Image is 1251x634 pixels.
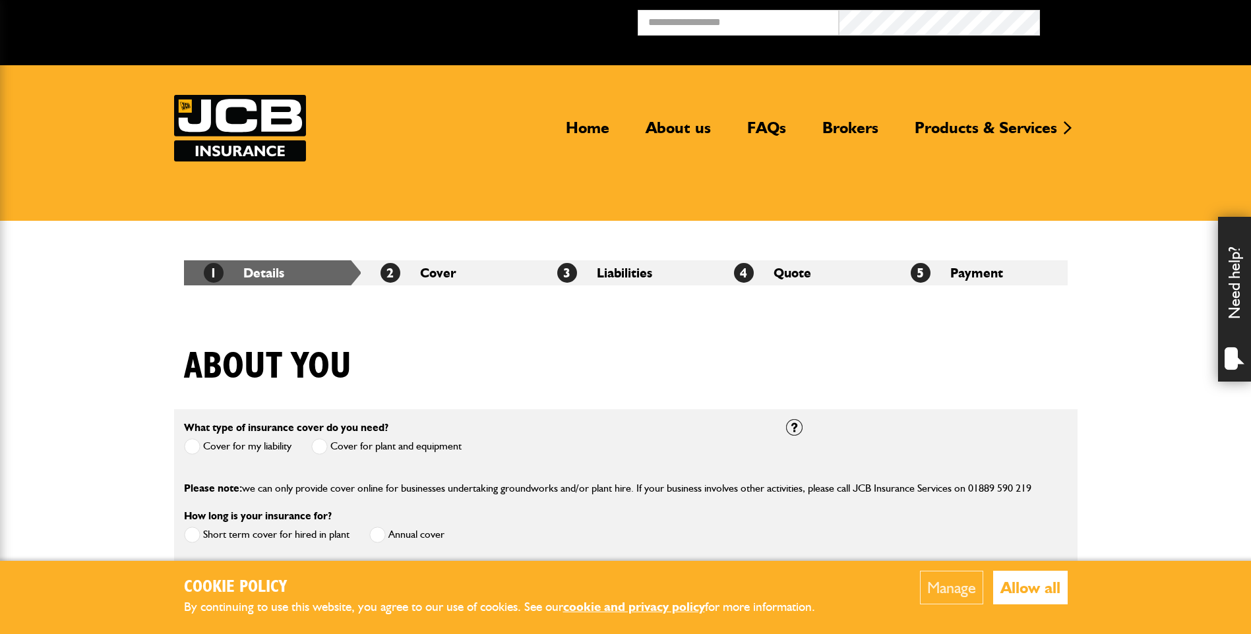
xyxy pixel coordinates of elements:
span: 1 [204,263,224,283]
label: Cover for plant and equipment [311,438,462,455]
h2: Cookie Policy [184,577,837,598]
label: Annual cover [369,527,444,543]
label: How long is your insurance for? [184,511,332,521]
li: Payment [891,260,1068,285]
a: Brokers [812,118,888,148]
p: By continuing to use this website, you agree to our use of cookies. See our for more information. [184,597,837,618]
a: cookie and privacy policy [563,599,705,614]
h1: About you [184,345,351,389]
div: Need help? [1218,217,1251,382]
li: Details [184,260,361,285]
span: 2 [381,263,400,283]
label: Short term cover for hired in plant [184,527,350,543]
label: What type of insurance cover do you need? [184,422,388,433]
a: JCB Insurance Services [174,95,306,161]
button: Manage [920,571,983,604]
a: Home [556,118,619,148]
li: Cover [361,260,537,285]
label: Cover for my liability [184,438,291,455]
li: Quote [714,260,891,285]
a: FAQs [737,118,796,148]
span: 3 [557,263,577,283]
span: Please note: [184,482,242,494]
span: 4 [734,263,754,283]
a: About us [636,118,721,148]
a: Products & Services [905,118,1067,148]
span: 5 [911,263,931,283]
button: Broker Login [1040,10,1241,30]
button: Allow all [993,571,1068,604]
p: we can only provide cover online for businesses undertaking groundworks and/or plant hire. If you... [184,480,1068,497]
li: Liabilities [537,260,714,285]
img: JCB Insurance Services logo [174,95,306,161]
